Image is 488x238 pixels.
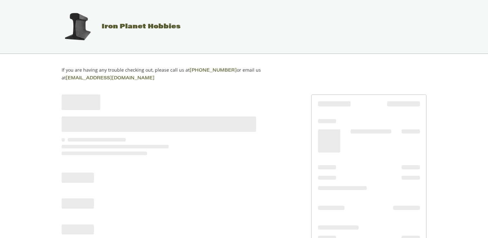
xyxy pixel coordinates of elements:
p: If you are having any trouble checking out, please call us at or email us at [62,66,281,82]
span: Iron Planet Hobbies [102,24,181,30]
a: Iron Planet Hobbies [55,24,181,30]
a: [PHONE_NUMBER] [190,68,237,73]
img: Iron Planet Hobbies [61,11,94,43]
a: [EMAIL_ADDRESS][DOMAIN_NAME] [66,76,154,81]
